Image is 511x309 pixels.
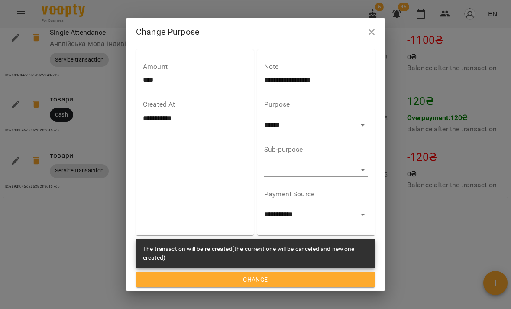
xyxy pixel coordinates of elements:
[143,274,368,285] span: Change
[264,146,368,153] label: Sub-purpose
[143,241,368,265] div: The transaction will be re-created(the current one will be canceled and new one created)
[143,63,247,70] label: Amount
[143,101,247,108] label: Created At
[264,101,368,108] label: Purpose
[136,25,375,39] h2: Change Purpose
[264,63,368,70] label: Note
[264,191,368,198] label: Payment Source
[136,272,375,287] button: Change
